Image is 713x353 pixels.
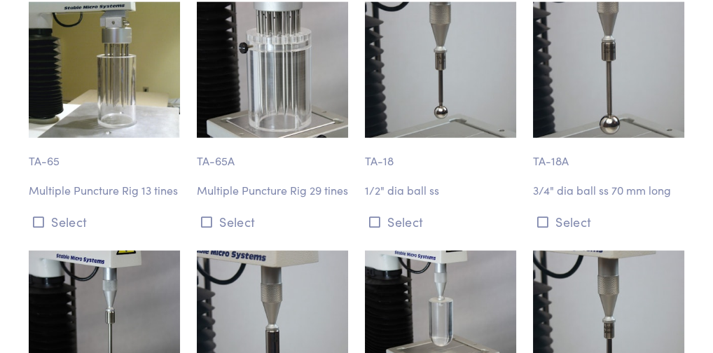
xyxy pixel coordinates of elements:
p: TA-18A [533,138,684,170]
button: Select [197,210,348,233]
p: 1/2" dia ball ss [365,181,516,200]
p: TA-18 [365,138,516,170]
button: Select [29,210,180,233]
p: TA-65 [29,138,180,170]
button: Select [365,210,516,233]
img: rounded_ta-18_half-inch-ball_2.jpg [365,2,516,138]
img: rounded_ta-18a_three-quarter-inch-ball_2.jpg [533,2,684,138]
img: puncture_ta-65_multiple_puncture-rig.jpg [29,2,180,138]
p: Multiple Puncture Rig 29 tines [197,181,348,200]
img: ta-65a_multiple-puncture-rig_2.jpg [197,2,348,138]
p: TA-65A [197,138,348,170]
p: 3/4" dia ball ss 70 mm long [533,181,684,200]
p: Multiple Puncture Rig 13 tines [29,181,180,200]
button: Select [533,210,684,233]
